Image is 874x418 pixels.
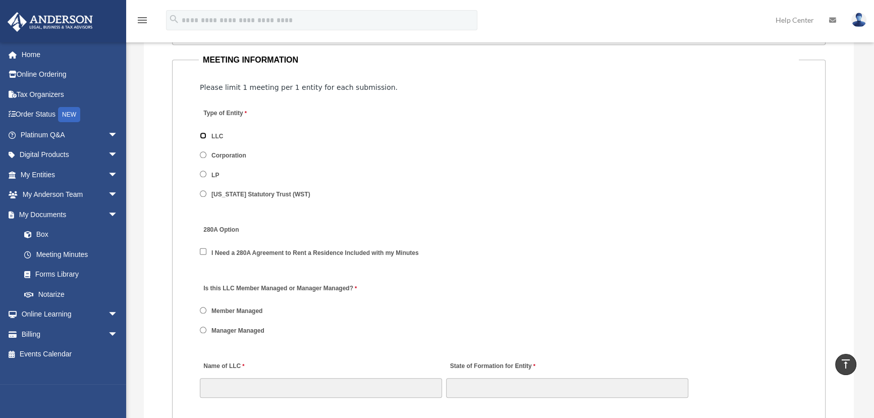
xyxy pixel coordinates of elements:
[208,326,268,335] label: Manager Managed
[7,344,133,364] a: Events Calendar
[7,84,133,104] a: Tax Organizers
[108,125,128,145] span: arrow_drop_down
[58,107,80,122] div: NEW
[7,44,133,65] a: Home
[169,14,180,25] i: search
[108,185,128,205] span: arrow_drop_down
[7,324,133,344] a: Billingarrow_drop_down
[208,307,266,316] label: Member Managed
[200,360,247,374] label: Name of LLC
[200,224,296,237] label: 280A Option
[108,324,128,345] span: arrow_drop_down
[208,190,314,199] label: [US_STATE] Statutory Trust (WST)
[208,248,422,257] label: I Need a 280A Agreement to Rent a Residence Included with my Minutes
[7,304,133,325] a: Online Learningarrow_drop_down
[7,165,133,185] a: My Entitiesarrow_drop_down
[200,282,359,296] label: Is this LLC Member Managed or Manager Managed?
[7,104,133,125] a: Order StatusNEW
[136,14,148,26] i: menu
[108,304,128,325] span: arrow_drop_down
[14,265,133,285] a: Forms Library
[446,360,537,374] label: State of Formation for Entity
[108,165,128,185] span: arrow_drop_down
[208,151,250,161] label: Corporation
[14,225,133,245] a: Box
[840,358,852,370] i: vertical_align_top
[7,185,133,205] a: My Anderson Teamarrow_drop_down
[5,12,96,32] img: Anderson Advisors Platinum Portal
[835,354,856,375] a: vertical_align_top
[14,284,133,304] a: Notarize
[7,65,133,85] a: Online Ordering
[208,171,223,180] label: LP
[199,53,799,67] legend: MEETING INFORMATION
[14,244,128,265] a: Meeting Minutes
[108,145,128,166] span: arrow_drop_down
[7,145,133,165] a: Digital Productsarrow_drop_down
[136,18,148,26] a: menu
[7,204,133,225] a: My Documentsarrow_drop_down
[7,125,133,145] a: Platinum Q&Aarrow_drop_down
[200,107,296,121] label: Type of Entity
[108,204,128,225] span: arrow_drop_down
[851,13,866,27] img: User Pic
[200,83,398,91] span: Please limit 1 meeting per 1 entity for each submission.
[208,132,227,141] label: LLC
